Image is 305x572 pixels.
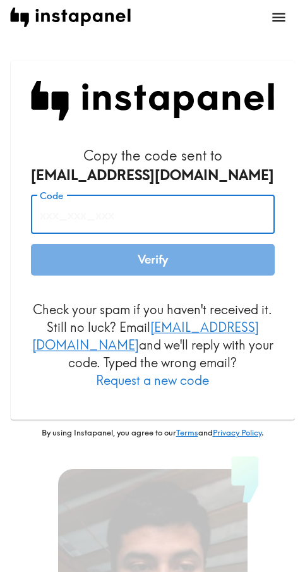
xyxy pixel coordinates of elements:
[31,146,275,185] h6: Copy the code sent to
[40,189,63,203] label: Code
[31,195,275,234] input: xxx_xxx_xxx
[10,8,131,27] img: instapanel
[213,427,261,437] a: Privacy Policy
[32,319,259,353] a: [EMAIL_ADDRESS][DOMAIN_NAME]
[31,301,275,389] p: Check your spam if you haven't received it. Still no luck? Email and we'll reply with your code. ...
[96,372,209,389] button: Request a new code
[31,244,275,276] button: Verify
[11,427,295,439] p: By using Instapanel, you agree to our and .
[263,1,295,33] button: open menu
[31,81,275,121] img: Instapanel
[31,166,275,185] div: [EMAIL_ADDRESS][DOMAIN_NAME]
[176,427,198,437] a: Terms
